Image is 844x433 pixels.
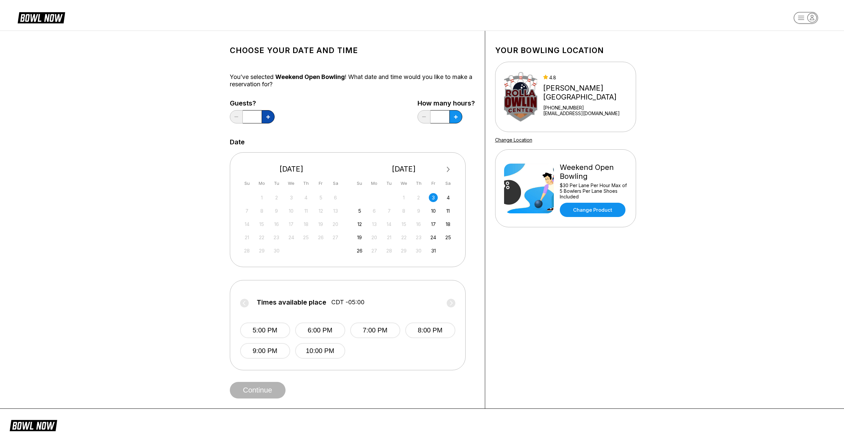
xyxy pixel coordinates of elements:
[504,164,554,213] img: Weekend Open Bowling
[287,220,296,229] div: Not available Wednesday, September 17th, 2025
[272,246,281,255] div: Not available Tuesday, September 30th, 2025
[257,246,266,255] div: Not available Monday, September 29th, 2025
[230,46,475,55] h1: Choose your Date and time
[543,110,633,116] a: [EMAIL_ADDRESS][DOMAIN_NAME]
[295,323,345,338] button: 6:00 PM
[240,323,290,338] button: 5:00 PM
[543,105,633,110] div: [PHONE_NUMBER]
[272,220,281,229] div: Not available Tuesday, September 16th, 2025
[560,182,627,199] div: $30 Per Lane Per Hour Max of 5 Bowlers Per Lane Shoes Included
[331,179,340,188] div: Sa
[301,206,310,215] div: Not available Thursday, September 11th, 2025
[287,233,296,242] div: Not available Wednesday, September 24th, 2025
[495,137,532,143] a: Change Location
[385,179,394,188] div: Tu
[301,233,310,242] div: Not available Thursday, September 25th, 2025
[444,233,453,242] div: Choose Saturday, October 25th, 2025
[331,206,340,215] div: Not available Saturday, September 13th, 2025
[429,233,438,242] div: Choose Friday, October 24th, 2025
[230,100,275,107] label: Guests?
[257,299,326,306] span: Times available place
[405,323,455,338] button: 8:00 PM
[301,193,310,202] div: Not available Thursday, September 4th, 2025
[242,206,251,215] div: Not available Sunday, September 7th, 2025
[355,206,364,215] div: Choose Sunday, October 5th, 2025
[257,206,266,215] div: Not available Monday, September 8th, 2025
[242,220,251,229] div: Not available Sunday, September 14th, 2025
[370,179,379,188] div: Mo
[257,179,266,188] div: Mo
[316,220,325,229] div: Not available Friday, September 19th, 2025
[385,206,394,215] div: Not available Tuesday, October 7th, 2025
[354,192,454,255] div: month 2025-10
[331,299,364,306] span: CDT -05:00
[444,220,453,229] div: Choose Saturday, October 18th, 2025
[385,220,394,229] div: Not available Tuesday, October 14th, 2025
[429,193,438,202] div: Choose Friday, October 3rd, 2025
[399,206,408,215] div: Not available Wednesday, October 8th, 2025
[287,206,296,215] div: Not available Wednesday, September 10th, 2025
[350,323,400,338] button: 7:00 PM
[301,220,310,229] div: Not available Thursday, September 18th, 2025
[385,233,394,242] div: Not available Tuesday, October 21st, 2025
[353,165,455,174] div: [DATE]
[242,179,251,188] div: Su
[385,246,394,255] div: Not available Tuesday, October 28th, 2025
[429,206,438,215] div: Choose Friday, October 10th, 2025
[399,233,408,242] div: Not available Wednesday, October 22nd, 2025
[230,73,475,88] div: You’ve selected ! What date and time would you like to make a reservation for?
[355,246,364,255] div: Choose Sunday, October 26th, 2025
[495,46,636,55] h1: Your bowling location
[242,192,341,255] div: month 2025-09
[257,193,266,202] div: Not available Monday, September 1st, 2025
[301,179,310,188] div: Th
[560,203,625,217] a: Change Product
[370,246,379,255] div: Not available Monday, October 27th, 2025
[240,343,290,359] button: 9:00 PM
[287,193,296,202] div: Not available Wednesday, September 3rd, 2025
[316,179,325,188] div: Fr
[429,220,438,229] div: Choose Friday, October 17th, 2025
[355,179,364,188] div: Su
[429,179,438,188] div: Fr
[272,233,281,242] div: Not available Tuesday, September 23rd, 2025
[414,233,423,242] div: Not available Thursday, October 23rd, 2025
[272,206,281,215] div: Not available Tuesday, September 9th, 2025
[316,206,325,215] div: Not available Friday, September 12th, 2025
[399,220,408,229] div: Not available Wednesday, October 15th, 2025
[331,193,340,202] div: Not available Saturday, September 6th, 2025
[429,246,438,255] div: Choose Friday, October 31st, 2025
[240,165,343,174] div: [DATE]
[230,138,245,146] label: Date
[272,179,281,188] div: Tu
[370,206,379,215] div: Not available Monday, October 6th, 2025
[414,220,423,229] div: Not available Thursday, October 16th, 2025
[272,193,281,202] div: Not available Tuesday, September 2nd, 2025
[242,246,251,255] div: Not available Sunday, September 28th, 2025
[242,233,251,242] div: Not available Sunday, September 21st, 2025
[399,179,408,188] div: We
[355,233,364,242] div: Choose Sunday, October 19th, 2025
[504,72,538,122] img: Rolla Bowling Center
[418,100,475,107] label: How many hours?
[444,206,453,215] div: Choose Saturday, October 11th, 2025
[355,220,364,229] div: Choose Sunday, October 12th, 2025
[414,179,423,188] div: Th
[295,343,345,359] button: 10:00 PM
[257,220,266,229] div: Not available Monday, September 15th, 2025
[370,233,379,242] div: Not available Monday, October 20th, 2025
[257,233,266,242] div: Not available Monday, September 22nd, 2025
[443,164,454,175] button: Next Month
[370,220,379,229] div: Not available Monday, October 13th, 2025
[444,179,453,188] div: Sa
[444,193,453,202] div: Choose Saturday, October 4th, 2025
[399,246,408,255] div: Not available Wednesday, October 29th, 2025
[331,233,340,242] div: Not available Saturday, September 27th, 2025
[331,220,340,229] div: Not available Saturday, September 20th, 2025
[543,84,633,102] div: [PERSON_NAME][GEOGRAPHIC_DATA]
[560,163,627,181] div: Weekend Open Bowling
[414,246,423,255] div: Not available Thursday, October 30th, 2025
[414,206,423,215] div: Not available Thursday, October 9th, 2025
[543,75,633,80] div: 4.8
[316,233,325,242] div: Not available Friday, September 26th, 2025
